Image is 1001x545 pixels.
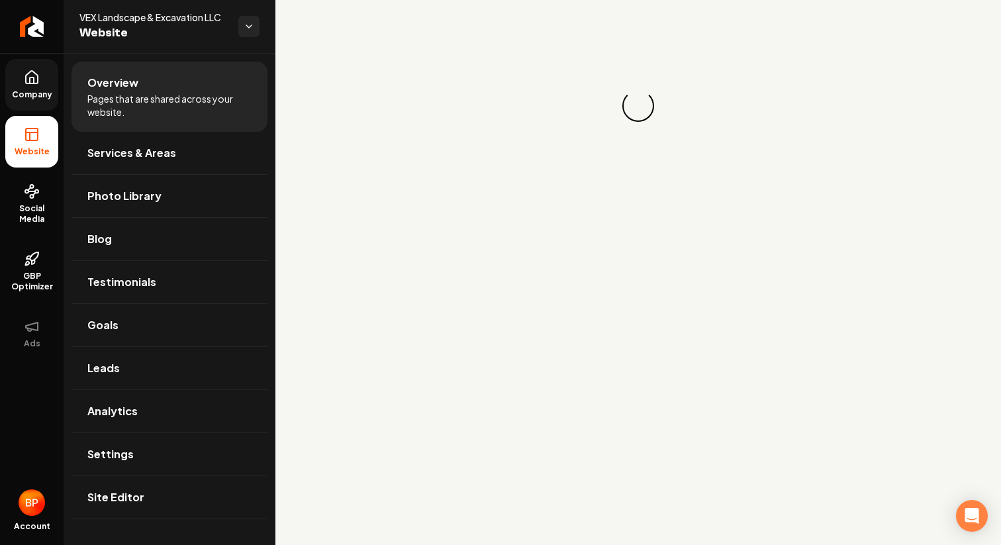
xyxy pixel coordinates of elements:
a: GBP Optimizer [5,240,58,303]
span: Services & Areas [87,145,176,161]
span: Overview [87,75,138,91]
a: Photo Library [71,175,267,217]
div: Loading [616,83,660,128]
span: Social Media [5,203,58,224]
span: Account [14,521,50,532]
span: Goals [87,317,119,333]
a: Services & Areas [71,132,267,174]
img: Rebolt Logo [20,16,44,37]
a: Analytics [71,390,267,432]
div: Open Intercom Messenger [956,500,988,532]
a: Social Media [5,173,58,235]
span: Settings [87,446,134,462]
span: Website [9,146,55,157]
a: Site Editor [71,476,267,519]
span: GBP Optimizer [5,271,58,292]
span: Website [79,24,228,42]
span: Company [7,89,58,100]
span: Ads [19,338,46,349]
span: Analytics [87,403,138,419]
span: Blog [87,231,112,247]
span: Pages that are shared across your website. [87,92,252,119]
a: Company [5,59,58,111]
span: Testimonials [87,274,156,290]
span: Photo Library [87,188,162,204]
a: Leads [71,347,267,389]
a: Settings [71,433,267,475]
button: Ads [5,308,58,360]
a: Blog [71,218,267,260]
a: Testimonials [71,261,267,303]
span: Leads [87,360,120,376]
a: Goals [71,304,267,346]
img: Bailey Paraspolo [19,489,45,516]
span: Site Editor [87,489,144,505]
button: Open user button [19,489,45,516]
span: VEX Landscape & Excavation LLC [79,11,228,24]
